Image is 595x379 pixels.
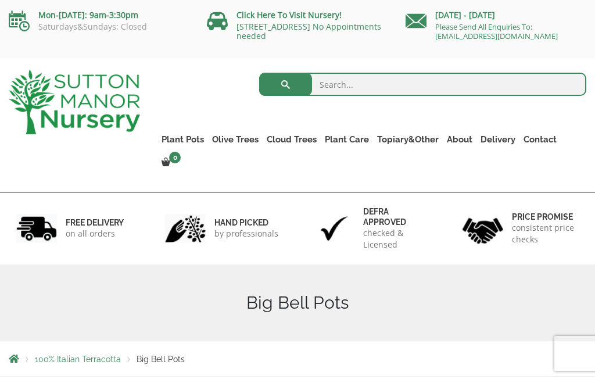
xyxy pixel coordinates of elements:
p: on all orders [66,228,124,239]
a: Plant Pots [157,131,208,148]
a: Topiary&Other [373,131,443,148]
p: by professionals [214,228,278,239]
a: Click Here To Visit Nursery! [236,9,342,20]
a: [STREET_ADDRESS] No Appointments needed [236,21,381,41]
span: Big Bell Pots [137,355,185,364]
span: 0 [169,152,181,163]
p: checked & Licensed [363,227,430,251]
img: 1.jpg [16,214,57,244]
nav: Breadcrumbs [9,354,586,363]
a: Cloud Trees [263,131,321,148]
img: 2.jpg [165,214,206,244]
a: Delivery [476,131,519,148]
h1: Big Bell Pots [9,292,586,313]
a: Contact [519,131,561,148]
img: 4.jpg [463,210,503,246]
h6: FREE DELIVERY [66,217,124,228]
a: 100% Italian Terracotta [35,355,121,364]
h6: Price promise [512,212,579,222]
a: Plant Care [321,131,373,148]
p: Saturdays&Sundays: Closed [9,22,189,31]
input: Search... [259,73,586,96]
p: Mon-[DATE]: 9am-3:30pm [9,8,189,22]
a: Please Send All Enquiries To: [EMAIL_ADDRESS][DOMAIN_NAME] [435,22,558,41]
a: About [443,131,476,148]
a: Olive Trees [208,131,263,148]
h6: Defra approved [363,206,430,227]
h6: hand picked [214,217,278,228]
a: 0 [157,155,184,171]
img: logo [9,70,140,134]
p: consistent price checks [512,222,579,245]
img: 3.jpg [314,214,354,244]
p: [DATE] - [DATE] [406,8,586,22]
